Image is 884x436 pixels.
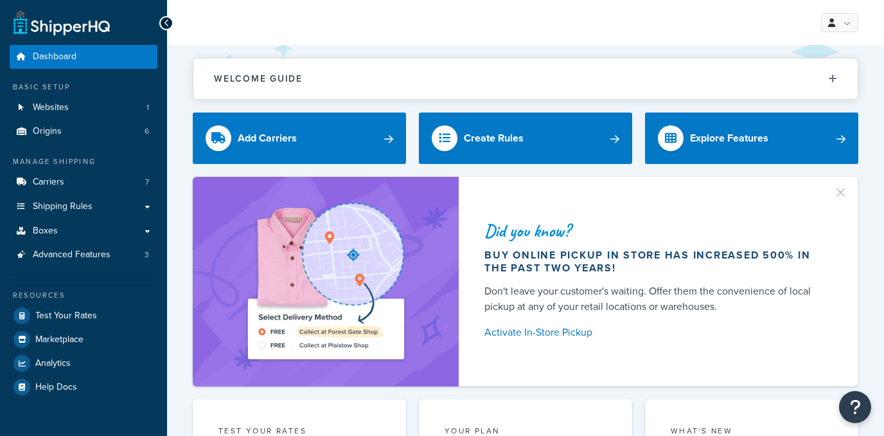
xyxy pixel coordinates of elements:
span: 3 [145,250,149,260]
a: Test Your Rates [10,304,157,327]
span: Advanced Features [33,250,110,260]
span: Carriers [33,177,64,188]
a: Analytics [10,352,157,375]
button: Welcome Guide [193,59,858,99]
span: Websites [33,102,69,113]
span: 6 [145,126,149,137]
div: Explore Features [690,129,768,147]
a: Boxes [10,219,157,243]
div: Manage Shipping [10,156,157,167]
button: Open Resource Center [839,391,871,423]
a: Origins6 [10,120,157,143]
img: ad-shirt-map-b0359fc47e01cab431d101c4b569394f6a03f54285957d908178d52f29eb9668.png [212,196,439,367]
div: Add Carriers [238,129,297,147]
span: 7 [145,177,149,188]
span: Boxes [33,226,58,237]
span: Origins [33,126,62,137]
a: Activate In-Store Pickup [484,323,827,341]
div: Resources [10,290,157,301]
li: Websites [10,96,157,120]
li: Carriers [10,170,157,194]
a: Explore Features [645,113,858,164]
div: Don't leave your customer's waiting. Offer them the convenience of local pickup at any of your re... [484,284,827,314]
span: Marketplace [35,334,84,345]
h2: Welcome Guide [214,74,303,84]
span: Test Your Rates [35,311,97,322]
div: Create Rules [464,129,524,147]
a: Help Docs [10,376,157,399]
div: Buy online pickup in store has increased 500% in the past two years! [484,249,827,275]
div: Did you know? [484,222,827,240]
a: Dashboard [10,45,157,69]
span: Shipping Rules [33,201,93,212]
a: Marketplace [10,328,157,351]
a: Advanced Features3 [10,243,157,267]
span: Analytics [35,358,71,369]
span: Dashboard [33,51,76,62]
li: Advanced Features [10,243,157,267]
li: Origins [10,120,157,143]
span: 1 [146,102,149,113]
div: Basic Setup [10,82,157,93]
a: Create Rules [419,113,632,164]
span: Help Docs [35,382,77,393]
a: Add Carriers [193,113,406,164]
a: Shipping Rules [10,195,157,219]
a: Carriers7 [10,170,157,194]
a: Websites1 [10,96,157,120]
